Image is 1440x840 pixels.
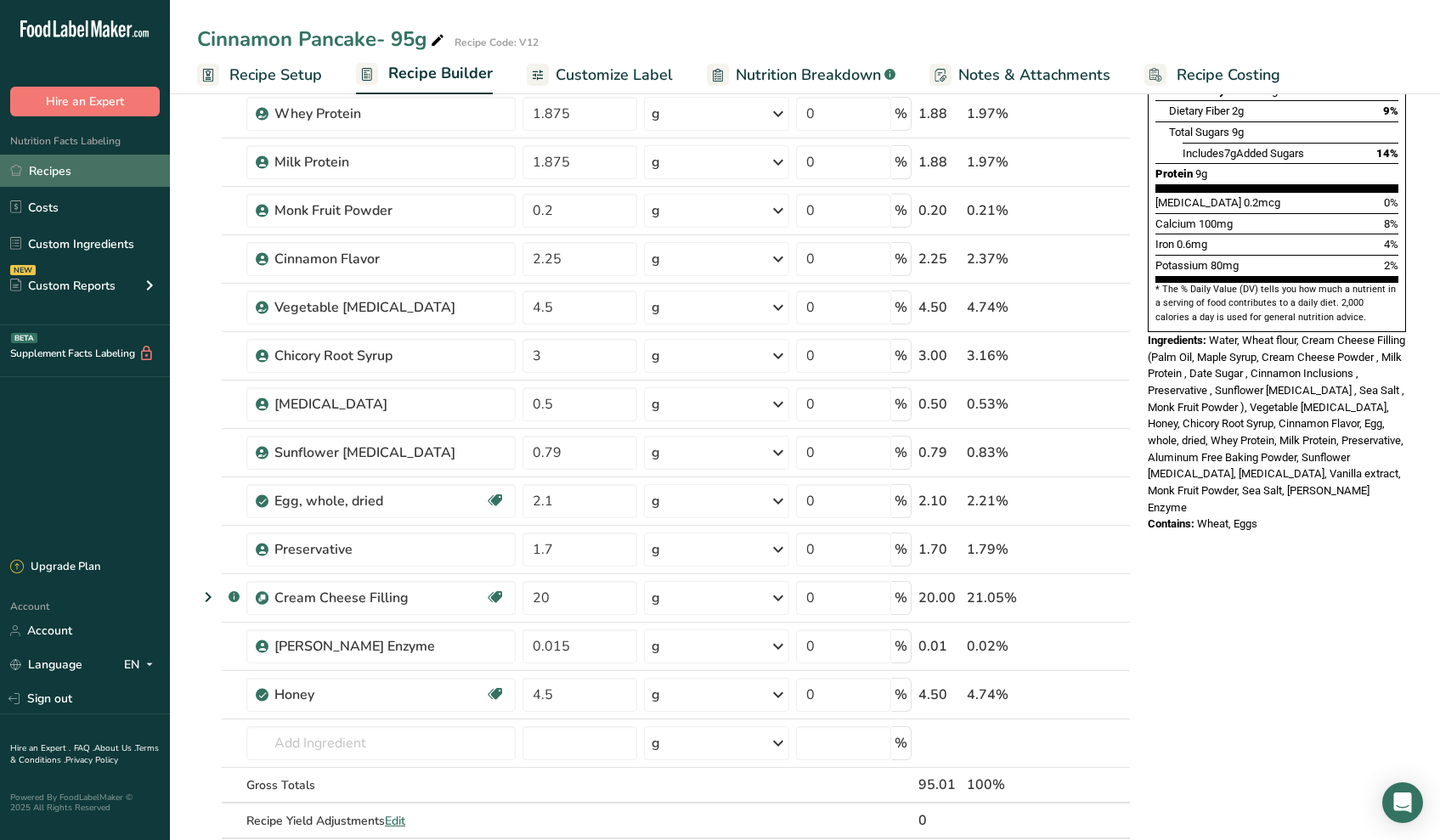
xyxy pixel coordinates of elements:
[65,754,118,766] a: Privacy Policy
[652,249,660,269] div: g
[652,539,660,560] div: g
[274,346,487,366] div: Chicory Root Syrup
[1155,196,1241,209] span: [MEDICAL_DATA]
[10,559,100,576] div: Upgrade Plan
[10,87,160,116] button: Hire an Expert
[246,726,516,760] input: Add Ingredient
[929,56,1110,94] a: Notes & Attachments
[385,813,405,829] span: Edit
[918,810,960,831] div: 0
[274,588,485,608] div: Cream Cheese Filling
[1197,517,1257,530] span: Wheat, Eggs
[1148,334,1206,347] span: Ingredients:
[197,24,448,54] div: Cinnamon Pancake- 95g
[652,636,660,657] div: g
[274,249,487,269] div: Cinnamon Flavor
[274,443,487,463] div: Sunflower [MEDICAL_DATA]
[918,394,960,414] div: 0.50
[1383,104,1398,117] span: 9%
[11,333,37,343] div: BETA
[1169,126,1229,138] span: Total Sugars
[10,277,116,295] div: Custom Reports
[1384,238,1398,251] span: 4%
[1384,217,1398,230] span: 8%
[918,346,960,366] div: 3.00
[1155,259,1208,272] span: Potassium
[967,249,1050,269] div: 2.37%
[967,685,1050,705] div: 4.74%
[10,792,160,813] div: Powered By FoodLabelMaker © 2025 All Rights Reserved
[967,491,1050,511] div: 2.21%
[652,685,660,705] div: g
[274,685,485,705] div: Honey
[274,152,487,172] div: Milk Protein
[246,812,516,830] div: Recipe Yield Adjustments
[652,200,660,221] div: g
[918,636,960,657] div: 0.01
[918,297,960,318] div: 4.50
[967,636,1050,657] div: 0.02%
[652,588,660,608] div: g
[918,491,960,511] div: 2.10
[652,394,660,414] div: g
[1155,84,1257,97] span: Total Carbohydrates
[1155,238,1174,251] span: Iron
[10,265,36,275] div: NEW
[967,346,1050,366] div: 3.16%
[652,346,660,366] div: g
[967,588,1050,608] div: 21.05%
[1148,517,1194,530] span: Contains:
[10,742,71,754] a: Hire an Expert .
[652,297,660,318] div: g
[1155,217,1196,230] span: Calcium
[918,539,960,560] div: 1.70
[1183,147,1304,160] span: Includes Added Sugars
[256,592,268,605] img: Sub Recipe
[1232,104,1244,117] span: 2g
[967,152,1050,172] div: 1.97%
[455,35,539,50] div: Recipe Code: V12
[356,54,493,95] a: Recipe Builder
[652,733,660,753] div: g
[1211,259,1239,272] span: 80mg
[1177,64,1280,87] span: Recipe Costing
[918,152,960,172] div: 1.88
[918,685,960,705] div: 4.50
[967,775,1050,795] div: 100%
[527,56,673,94] a: Customize Label
[652,152,660,172] div: g
[1260,84,1278,97] span: 35g
[967,104,1050,124] div: 1.97%
[246,776,516,794] div: Gross Totals
[967,297,1050,318] div: 4.74%
[736,64,881,87] span: Nutrition Breakdown
[197,56,322,94] a: Recipe Setup
[388,62,493,85] span: Recipe Builder
[652,491,660,511] div: g
[274,297,487,318] div: Vegetable [MEDICAL_DATA]
[274,636,487,657] div: [PERSON_NAME] Enzyme
[1376,147,1398,160] span: 14%
[274,491,485,511] div: Egg, whole, dried
[1155,283,1398,324] section: * The % Daily Value (DV) tells you how much a nutrient in a serving of food contributes to a dail...
[1148,334,1405,514] span: Water, Wheat flour, Cream Cheese Filling (Palm Oil, Maple Syrup, Cream Cheese Powder , Milk Prote...
[707,56,895,94] a: Nutrition Breakdown
[918,588,960,608] div: 20.00
[94,742,135,754] a: About Us .
[74,742,94,754] a: FAQ .
[967,200,1050,221] div: 0.21%
[652,443,660,463] div: g
[967,539,1050,560] div: 1.79%
[1384,196,1398,209] span: 0%
[1232,126,1244,138] span: 9g
[652,104,660,124] div: g
[918,443,960,463] div: 0.79
[274,394,487,414] div: [MEDICAL_DATA]
[1224,147,1236,160] span: 7g
[1144,56,1280,94] a: Recipe Costing
[967,394,1050,414] div: 0.53%
[918,249,960,269] div: 2.25
[10,742,159,766] a: Terms & Conditions .
[1155,167,1193,180] span: Protein
[918,104,960,124] div: 1.88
